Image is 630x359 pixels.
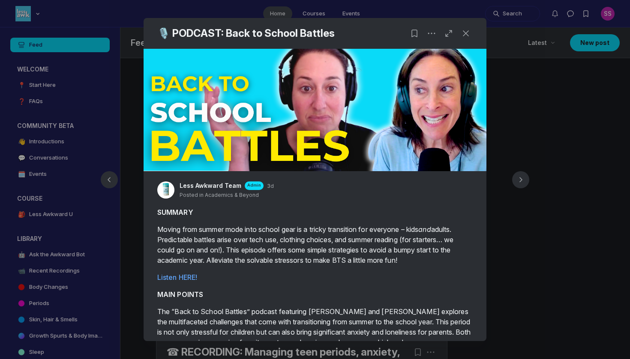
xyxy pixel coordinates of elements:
button: Bookmark post [408,27,421,40]
a: View Less Awkward Team profile [157,181,174,199]
p: Moving from summer mode into school gear is a tricky transition for everyone – kids adults. Predi... [157,224,473,265]
p: The “Back to School Battles” podcast featuring [PERSON_NAME] and [PERSON_NAME] explores the multi... [157,306,473,358]
span: Admin [247,182,261,188]
img: post cover image [144,49,486,171]
strong: MAIN POINTS [157,290,203,299]
button: Open post in full page [442,27,456,40]
button: Close post [459,27,473,40]
strong: SUMMARY [157,208,193,217]
button: View Less Awkward Team profileAdmin3dPosted in Academics & Beyond [180,181,274,199]
a: 3d [267,183,274,190]
em: and [418,225,431,234]
button: Post actions [425,27,438,40]
button: Posted in Academics & Beyond [180,192,259,199]
a: View Less Awkward Team profile [180,181,241,190]
a: Listen HERE! [157,273,197,282]
h4: 🎙️ PODCAST: Back to School Battles [157,27,397,40]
